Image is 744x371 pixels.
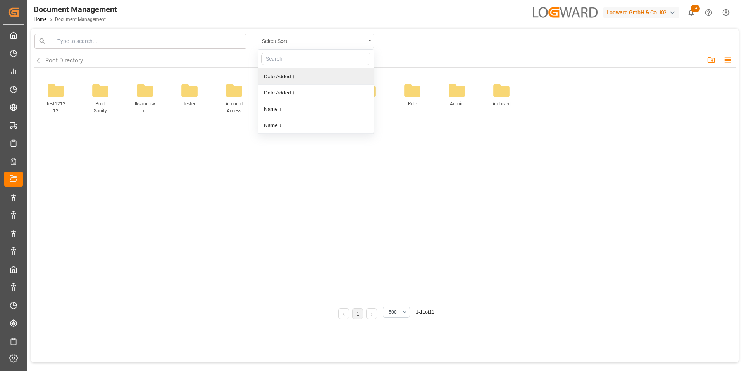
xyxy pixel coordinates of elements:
span: Prod Sanity [90,100,111,114]
div: Document Management [34,3,117,15]
span: lksauroiwet [134,100,156,114]
li: Next Page [366,308,377,319]
div: Date Added ↓ [258,85,374,101]
span: Test121212 [45,100,67,114]
button: Help Center [700,4,717,21]
img: Logward_spacing_grey.png_1685354854.png [533,7,598,17]
div: Name ↓ [258,117,374,134]
li: 1 [352,308,363,319]
span: Account Access [224,100,245,114]
button: open menu [383,307,410,318]
a: Home [34,17,46,22]
input: Type to search... [57,37,245,45]
span: 500 [389,309,397,316]
div: Name ↑ [258,101,374,117]
div: 1 - 11 of 11 [416,309,434,316]
a: 1 [356,311,359,317]
div: Select Sort [262,36,365,45]
div: Logward GmbH & Co. KG [603,7,679,18]
button: show 14 new notifications [682,4,700,21]
button: Logward GmbH & Co. KG [603,5,682,20]
span: Archived [491,100,512,114]
span: Role [402,100,423,114]
span: Admin [446,100,468,114]
div: Root Directory [45,56,83,65]
button: close menu [258,34,374,48]
span: 14 [691,5,700,12]
li: Previous Page [338,308,349,319]
div: Date Added ↑ [258,69,374,85]
input: Search [261,53,370,65]
span: tester [179,100,200,114]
